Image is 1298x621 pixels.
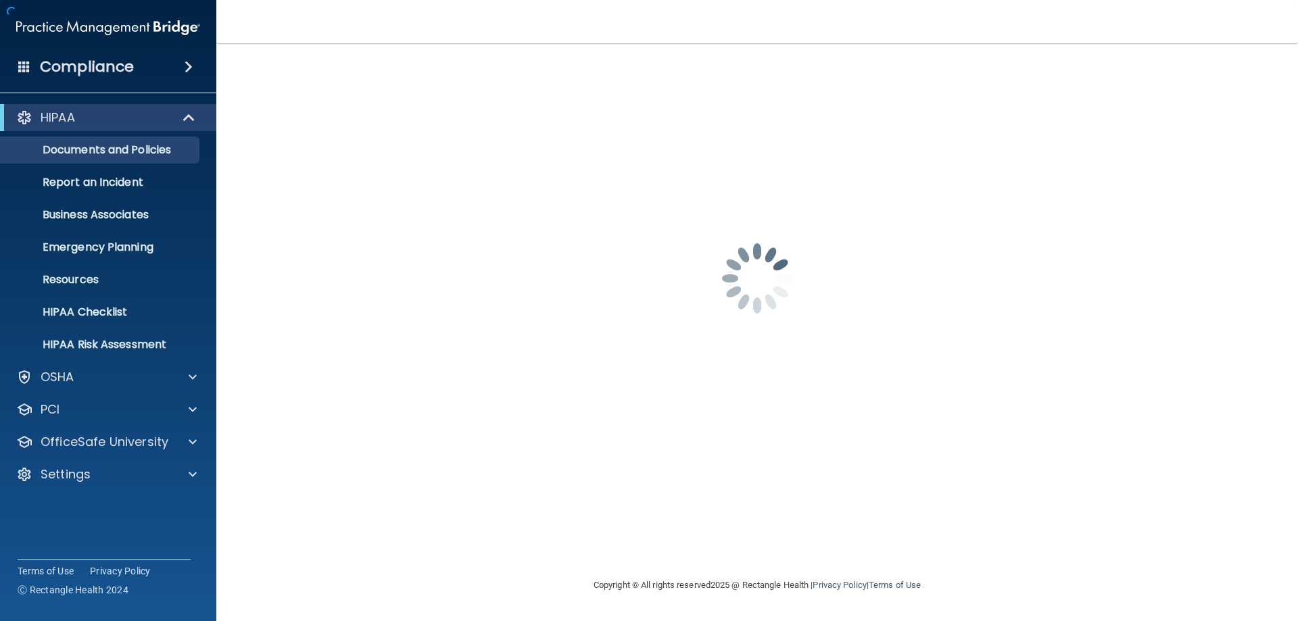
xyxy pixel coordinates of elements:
[690,211,825,346] img: spinner.e123f6fc.gif
[40,57,134,76] h4: Compliance
[9,305,193,319] p: HIPAA Checklist
[510,564,1004,607] div: Copyright © All rights reserved 2025 @ Rectangle Health | |
[41,401,59,418] p: PCI
[9,176,193,189] p: Report an Incident
[41,109,75,126] p: HIPAA
[18,583,128,597] span: Ⓒ Rectangle Health 2024
[9,338,193,351] p: HIPAA Risk Assessment
[18,564,74,578] a: Terms of Use
[90,564,151,578] a: Privacy Policy
[813,580,866,590] a: Privacy Policy
[41,369,74,385] p: OSHA
[16,401,197,418] a: PCI
[9,143,193,157] p: Documents and Policies
[41,434,168,450] p: OfficeSafe University
[16,14,200,41] img: PMB logo
[9,273,193,287] p: Resources
[16,369,197,385] a: OSHA
[16,466,197,482] a: Settings
[41,466,91,482] p: Settings
[9,208,193,222] p: Business Associates
[9,241,193,254] p: Emergency Planning
[16,434,197,450] a: OfficeSafe University
[16,109,196,126] a: HIPAA
[869,580,921,590] a: Terms of Use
